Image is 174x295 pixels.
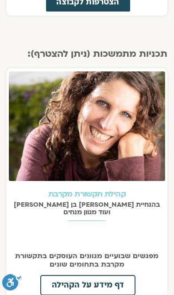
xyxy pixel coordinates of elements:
a: קהילת תקשורת מקרבת [48,189,126,199]
h2: תכניות מתמשכות (ניתן להצטרף): [7,49,167,59]
p: מפגשים שבועיים מגוונים העוסקים בתקשורת מקרבת בתחומים שונים [9,252,165,269]
h2: בהנחיית [PERSON_NAME] בן [PERSON_NAME] ועוד מגוון מנחים [9,201,165,216]
span: דף מידע על הקהילה [52,281,124,289]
